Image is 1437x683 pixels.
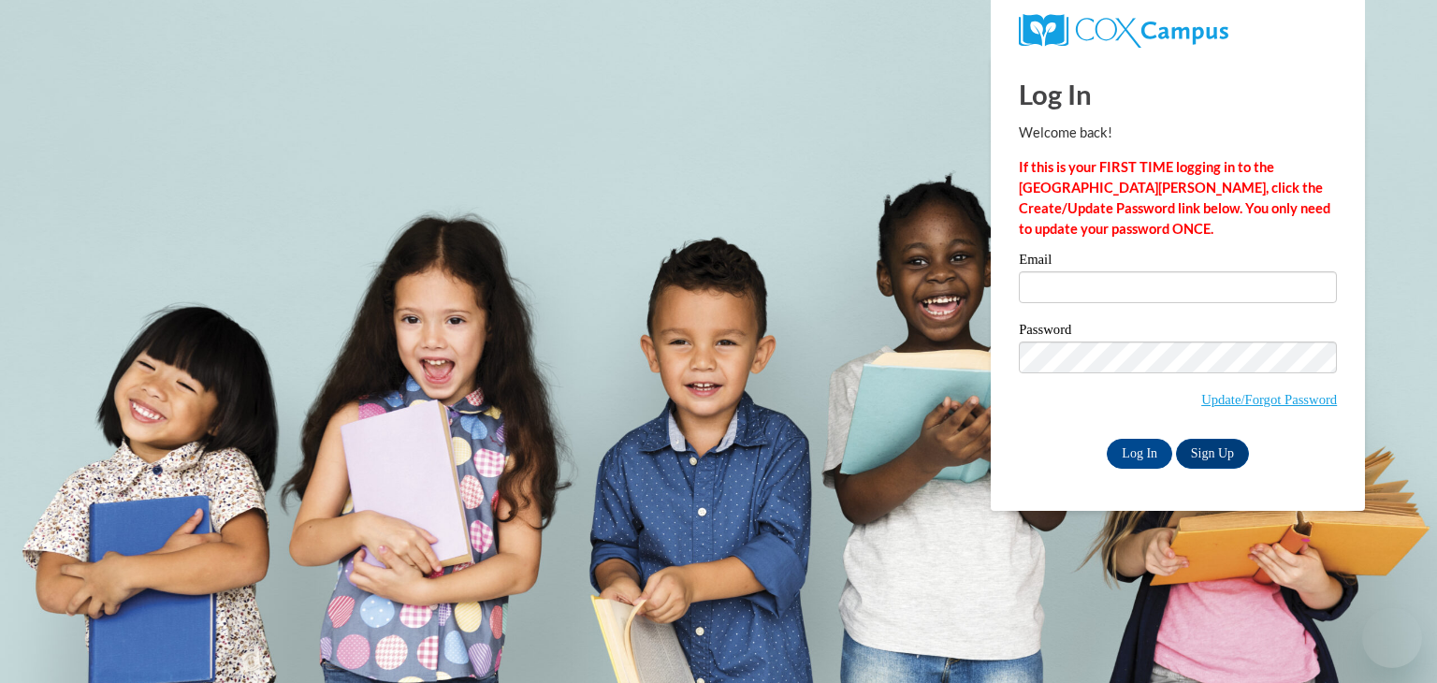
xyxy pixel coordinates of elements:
[1176,439,1249,469] a: Sign Up
[1019,323,1337,341] label: Password
[1201,392,1337,407] a: Update/Forgot Password
[1019,123,1337,143] p: Welcome back!
[1019,14,1228,48] img: COX Campus
[1019,75,1337,113] h1: Log In
[1107,439,1172,469] input: Log In
[1019,159,1330,237] strong: If this is your FIRST TIME logging in to the [GEOGRAPHIC_DATA][PERSON_NAME], click the Create/Upd...
[1019,253,1337,271] label: Email
[1362,608,1422,668] iframe: Button to launch messaging window
[1019,14,1337,48] a: COX Campus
